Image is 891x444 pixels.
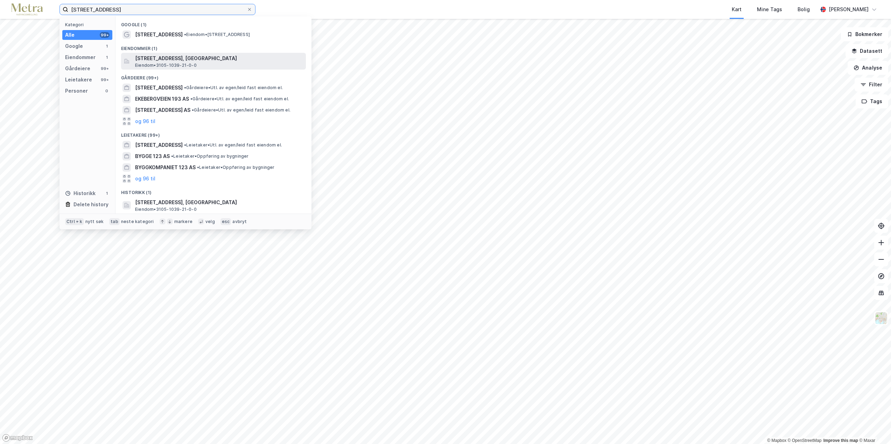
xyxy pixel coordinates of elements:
[798,5,810,14] div: Bolig
[135,141,183,149] span: [STREET_ADDRESS]
[73,200,108,209] div: Delete history
[732,5,742,14] div: Kart
[104,55,110,60] div: 1
[232,219,247,224] div: avbryt
[171,153,249,159] span: Leietaker • Oppføring av bygninger
[190,96,289,102] span: Gårdeiere • Utl. av egen/leid fast eiendom el.
[135,95,189,103] span: EKEBERGVEIEN 193 AS
[65,42,83,50] div: Google
[184,142,186,148] span: •
[184,32,250,37] span: Eiendom • [STREET_ADDRESS]
[135,30,183,39] span: [STREET_ADDRESS]
[184,32,186,37] span: •
[823,438,858,443] a: Improve this map
[135,54,303,63] span: [STREET_ADDRESS], [GEOGRAPHIC_DATA]
[104,191,110,196] div: 1
[184,142,282,148] span: Leietaker • Utl. av egen/leid fast eiendom el.
[135,63,197,68] span: Eiendom • 3105-1039-21-0-0
[65,218,84,225] div: Ctrl + k
[135,84,183,92] span: [STREET_ADDRESS]
[184,85,283,91] span: Gårdeiere • Utl. av egen/leid fast eiendom el.
[192,107,194,113] span: •
[135,106,190,114] span: [STREET_ADDRESS] AS
[121,219,154,224] div: neste kategori
[848,61,888,75] button: Analyse
[829,5,869,14] div: [PERSON_NAME]
[174,219,192,224] div: markere
[846,44,888,58] button: Datasett
[841,27,888,41] button: Bokmerker
[171,153,173,159] span: •
[115,70,311,82] div: Gårdeiere (99+)
[757,5,782,14] div: Mine Tags
[100,66,110,71] div: 99+
[115,127,311,139] div: Leietakere (99+)
[65,87,88,95] div: Personer
[184,85,186,90] span: •
[220,218,231,225] div: esc
[65,64,90,73] div: Gårdeiere
[856,410,891,444] iframe: Chat Widget
[875,311,888,325] img: Z
[100,77,110,83] div: 99+
[135,117,155,126] button: og 96 til
[192,107,290,113] span: Gårdeiere • Utl. av egen/leid fast eiendom el.
[104,88,110,94] div: 0
[65,22,112,27] div: Kategori
[135,207,197,212] span: Eiendom • 3105-1039-21-0-0
[115,184,311,197] div: Historikk (1)
[767,438,786,443] a: Mapbox
[65,31,75,39] div: Alle
[135,174,155,183] button: og 96 til
[135,198,303,207] span: [STREET_ADDRESS], [GEOGRAPHIC_DATA]
[115,16,311,29] div: Google (1)
[788,438,822,443] a: OpenStreetMap
[65,76,92,84] div: Leietakere
[109,218,120,225] div: tab
[197,165,199,170] span: •
[100,32,110,38] div: 99+
[135,163,196,172] span: BYGGKOMPANIET 123 AS
[11,3,43,16] img: metra-logo.256734c3b2bbffee19d4.png
[2,434,33,442] a: Mapbox homepage
[65,189,96,198] div: Historikk
[68,4,247,15] input: Søk på adresse, matrikkel, gårdeiere, leietakere eller personer
[197,165,275,170] span: Leietaker • Oppføring av bygninger
[104,43,110,49] div: 1
[115,40,311,53] div: Eiendommer (1)
[135,152,170,160] span: BYGGE 123 AS
[856,410,891,444] div: Kontrollprogram for chat
[85,219,104,224] div: nytt søk
[855,78,888,92] button: Filter
[856,94,888,108] button: Tags
[205,219,215,224] div: velg
[190,96,192,101] span: •
[65,53,96,62] div: Eiendommer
